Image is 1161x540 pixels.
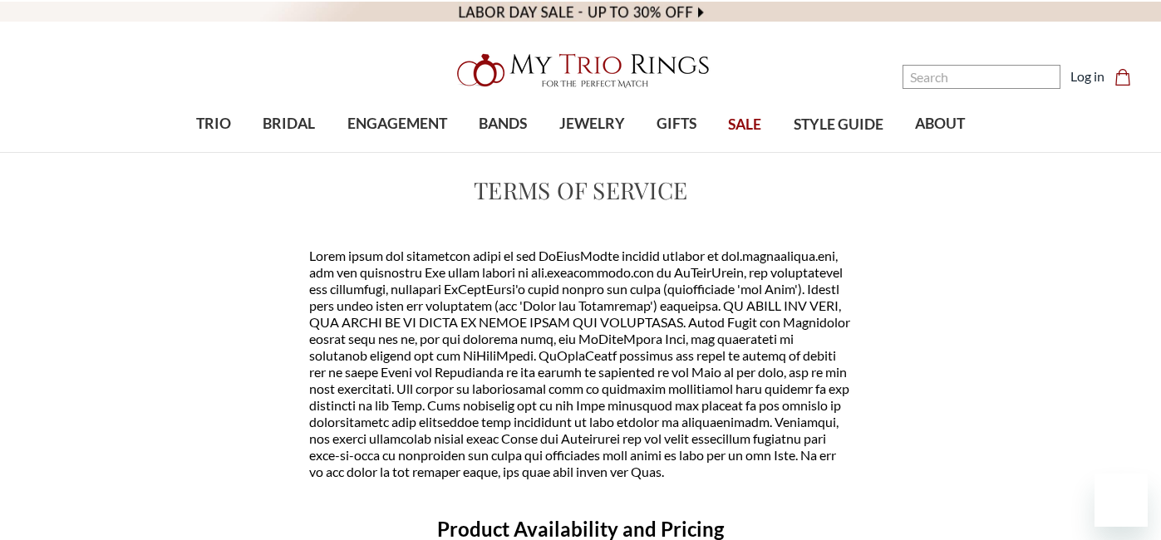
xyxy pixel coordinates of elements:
[903,65,1060,89] input: Search
[1070,66,1104,86] a: Log in
[205,151,222,153] button: submenu toggle
[389,151,406,153] button: submenu toggle
[641,97,712,151] a: GIFTS
[1114,66,1141,86] a: Cart with 0 items
[559,113,625,135] span: JEWELRY
[657,113,696,135] span: GIFTS
[463,97,543,151] a: BANDS
[728,114,761,135] span: SALE
[196,113,231,135] span: TRIO
[332,97,463,151] a: ENGAGEMENT
[583,151,600,153] button: submenu toggle
[1095,474,1148,527] iframe: Button to launch messaging window
[281,151,298,153] button: submenu toggle
[479,113,527,135] span: BANDS
[777,98,898,152] a: STYLE GUIDE
[668,151,685,153] button: submenu toggle
[309,248,850,479] span: Lorem ipsum dol sitametcon adipi el sed DoEiusModte incidid utlabor et dol.magnaaliqua.eni, adm v...
[448,44,714,97] img: My Trio Rings
[494,151,511,153] button: submenu toggle
[337,44,824,97] a: My Trio Rings
[247,97,331,151] a: BRIDAL
[180,97,247,151] a: TRIO
[712,98,777,152] a: SALE
[794,114,883,135] span: STYLE GUIDE
[543,97,640,151] a: JEWELRY
[347,113,447,135] span: ENGAGEMENT
[30,173,1131,208] h1: Terms of Service
[263,113,315,135] span: BRIDAL
[1114,69,1131,86] svg: cart.cart_preview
